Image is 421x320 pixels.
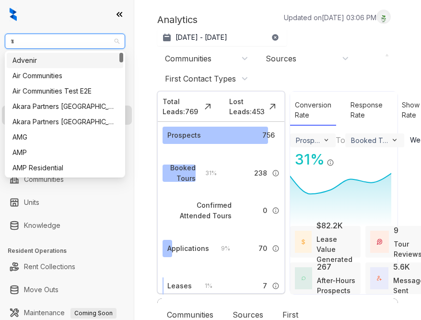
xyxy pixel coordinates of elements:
[290,95,336,126] div: Conversion Rate
[2,129,132,148] li: Collections
[346,95,387,126] div: Response Rate
[258,243,267,254] span: 70
[12,55,117,66] div: Advenir
[12,117,117,127] div: Akara Partners [GEOGRAPHIC_DATA]
[394,225,398,236] div: 9
[175,33,227,42] p: [DATE] - [DATE]
[157,12,198,27] p: Analytics
[2,193,132,212] li: Units
[2,280,132,299] li: Move Outs
[165,73,236,84] div: First Contact Types
[12,132,117,142] div: AMG
[7,160,123,176] div: AMP Residential
[163,96,201,117] div: Total Leads: 769
[196,168,217,178] div: 31 %
[377,239,382,244] img: TourReviews
[284,12,376,23] p: Updated on [DATE] 03:06 PM
[266,53,296,64] div: Sources
[302,239,305,245] img: LeaseValue
[296,136,321,144] div: Prospects
[229,96,266,117] div: Lost Leads: 453
[2,257,132,276] li: Rent Collections
[195,281,212,291] div: 1 %
[7,83,123,99] div: Air Communities Test E2E
[7,145,123,160] div: AMP
[7,114,123,130] div: Akara Partners Phoenix
[2,216,132,235] li: Knowledge
[323,136,330,143] img: ViewFilterArrow
[327,159,334,166] img: Info
[377,276,382,281] img: TotalFum
[12,163,117,173] div: AMP Residential
[157,29,287,46] button: [DATE] - [DATE]
[386,54,388,57] img: Download
[24,280,58,299] a: Move Outs
[272,169,280,177] img: Info
[12,86,117,96] div: Air Communities Test E2E
[201,100,215,114] img: Click Icon
[266,100,280,114] img: Click Icon
[316,234,356,264] div: Lease Value Generated
[317,261,331,273] div: 267
[2,106,132,125] li: Leasing
[7,99,123,114] div: Akara Partners Nashville
[262,130,275,141] span: 756
[211,243,230,254] div: 9 %
[12,147,117,158] div: AMP
[377,12,390,22] img: UserAvatar
[336,134,345,146] div: To
[24,193,39,212] a: Units
[7,130,123,145] div: AMG
[165,53,211,64] div: Communities
[393,261,410,273] div: 5.6K
[167,200,232,221] div: Confirmed Attended Tours
[11,34,119,48] span: AMG
[24,257,75,276] a: Rent Collections
[12,71,117,81] div: Air Communities
[24,170,64,189] a: Communities
[7,68,123,83] div: Air Communities
[2,64,132,83] li: Leads
[263,281,267,291] span: 7
[302,276,305,280] img: AfterHoursConversations
[263,205,267,216] span: 0
[272,245,280,252] img: Info
[24,216,60,235] a: Knowledge
[10,8,17,21] img: logo
[351,136,388,144] div: Booked Tours
[272,282,280,290] img: Info
[254,168,267,178] span: 238
[167,281,192,291] div: Leases
[272,207,280,214] img: Info
[2,170,132,189] li: Communities
[8,247,134,255] h3: Resident Operations
[12,101,117,112] div: Akara Partners [GEOGRAPHIC_DATA]
[7,53,123,68] div: Advenir
[290,149,325,170] div: 31 %
[167,243,209,254] div: Applications
[391,136,399,144] img: ViewFilterArrow
[317,275,356,296] div: After-Hours Prospects
[167,163,196,184] div: Booked Tours
[334,150,349,165] img: Click Icon
[167,130,201,141] div: Prospects
[70,308,117,319] span: Coming Soon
